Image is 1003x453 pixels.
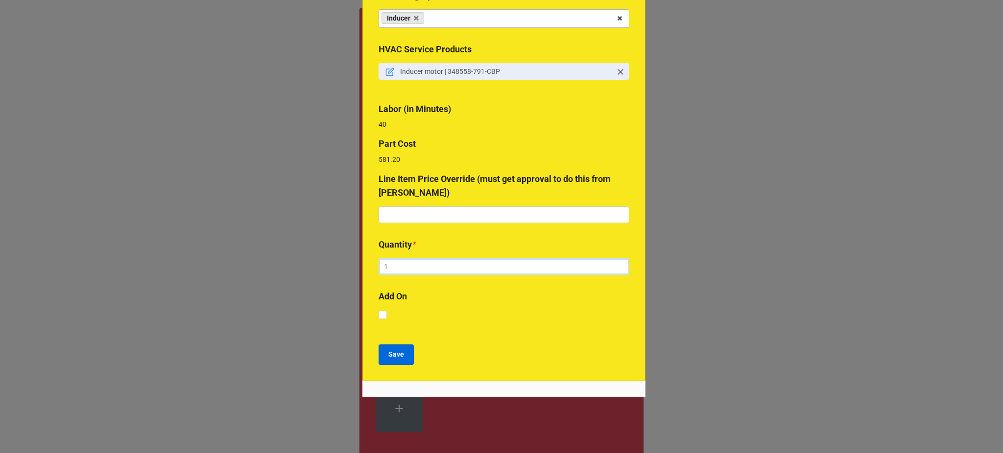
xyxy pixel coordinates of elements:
b: Save [388,349,404,360]
b: Labor (in Minutes) [379,104,451,114]
label: Add On [379,290,407,303]
label: Quantity [379,238,412,251]
p: 40 [379,119,629,129]
p: 581.20 [379,155,629,164]
a: Inducer [382,12,424,24]
label: Line Item Price Override (must get approval to do this from [PERSON_NAME]) [379,172,629,200]
b: Part Cost [379,138,416,149]
p: Inducer motor | 348558-791-CBP [400,67,612,76]
label: HVAC Service Products [379,43,472,56]
button: Save [379,344,414,365]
